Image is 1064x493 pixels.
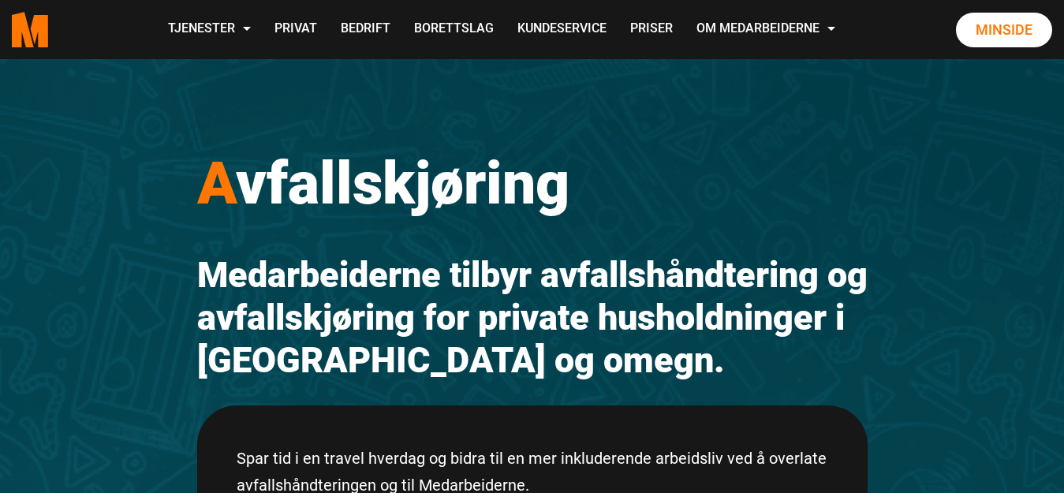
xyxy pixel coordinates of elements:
a: Priser [618,2,685,58]
h2: Medarbeiderne tilbyr avfallshåndtering og avfallskjøring for private husholdninger i [GEOGRAPHIC_... [197,254,868,382]
a: Privat [263,2,329,58]
a: Om Medarbeiderne [685,2,847,58]
a: Bedrift [329,2,402,58]
a: Borettslag [402,2,506,58]
a: Kundeservice [506,2,618,58]
h1: vfallskjøring [197,148,868,218]
a: Minside [956,13,1052,47]
a: Tjenester [156,2,263,58]
span: A [197,148,236,218]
